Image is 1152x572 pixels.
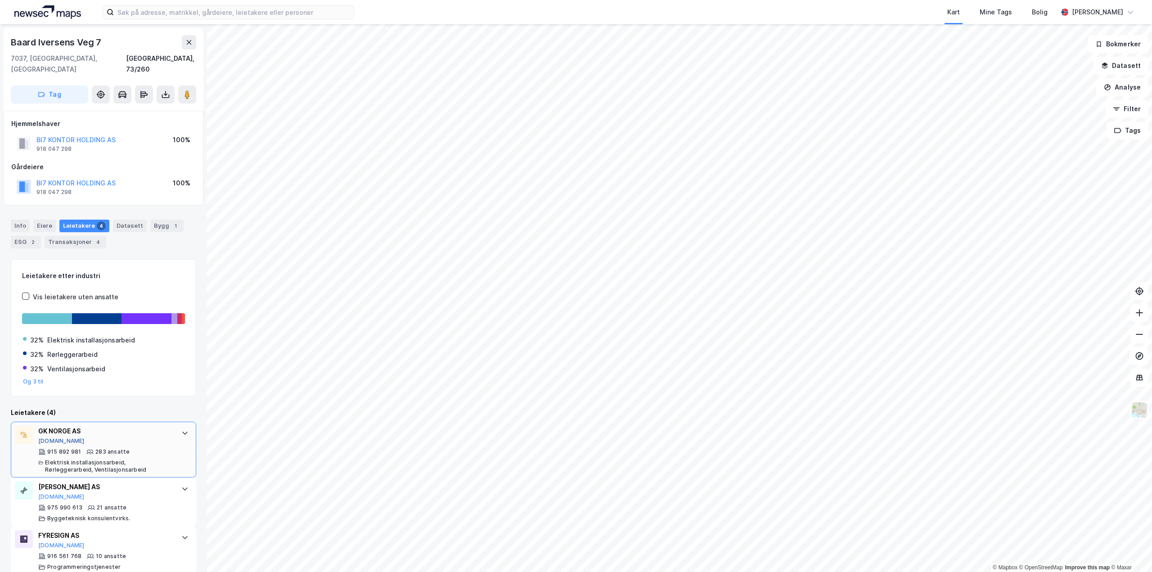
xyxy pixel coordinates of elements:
[28,238,37,247] div: 2
[47,563,121,571] div: Programmeringstjenester
[11,53,126,75] div: 7037, [GEOGRAPHIC_DATA], [GEOGRAPHIC_DATA]
[94,238,103,247] div: 4
[47,515,130,522] div: Byggeteknisk konsulentvirks.
[980,7,1012,18] div: Mine Tags
[11,236,41,248] div: ESG
[150,220,184,232] div: Bygg
[47,335,135,346] div: Elektrisk installasjonsarbeid
[45,236,106,248] div: Transaksjoner
[23,378,44,385] button: Og 3 til
[11,407,196,418] div: Leietakere (4)
[47,448,81,455] div: 915 892 981
[1065,564,1110,571] a: Improve this map
[47,364,105,374] div: Ventilasjonsarbeid
[38,530,172,541] div: FYRESIGN AS
[173,178,190,189] div: 100%
[1096,78,1148,96] button: Analyse
[1019,564,1063,571] a: OpenStreetMap
[1072,7,1123,18] div: [PERSON_NAME]
[30,364,44,374] div: 32%
[114,5,354,19] input: Søk på adresse, matrikkel, gårdeiere, leietakere eller personer
[97,221,106,230] div: 4
[11,118,196,129] div: Hjemmelshaver
[22,270,185,281] div: Leietakere etter industri
[47,349,98,360] div: Rørleggerarbeid
[11,35,103,50] div: Baard Iversens Veg 7
[33,220,56,232] div: Eiere
[1093,57,1148,75] button: Datasett
[113,220,147,232] div: Datasett
[1032,7,1048,18] div: Bolig
[947,7,960,18] div: Kart
[1107,529,1152,572] iframe: Chat Widget
[126,53,196,75] div: [GEOGRAPHIC_DATA], 73/260
[173,135,190,145] div: 100%
[38,493,85,500] button: [DOMAIN_NAME]
[96,553,126,560] div: 10 ansatte
[30,349,44,360] div: 32%
[47,553,81,560] div: 916 561 768
[1105,100,1148,118] button: Filter
[36,189,72,196] div: 918 047 298
[1107,529,1152,572] div: Kontrollprogram for chat
[171,221,180,230] div: 1
[47,504,82,511] div: 975 990 613
[1107,122,1148,140] button: Tags
[38,437,85,445] button: [DOMAIN_NAME]
[36,145,72,153] div: 918 047 298
[38,542,85,549] button: [DOMAIN_NAME]
[1131,401,1148,419] img: Z
[45,459,172,473] div: Elektrisk installasjonsarbeid, Rørleggerarbeid, Ventilasjonsarbeid
[95,448,130,455] div: 283 ansatte
[993,564,1017,571] a: Mapbox
[59,220,109,232] div: Leietakere
[38,482,172,492] div: [PERSON_NAME] AS
[97,504,126,511] div: 21 ansatte
[11,86,88,104] button: Tag
[11,220,30,232] div: Info
[11,162,196,172] div: Gårdeiere
[33,292,118,302] div: Vis leietakere uten ansatte
[1088,35,1148,53] button: Bokmerker
[14,5,81,19] img: logo.a4113a55bc3d86da70a041830d287a7e.svg
[38,426,172,437] div: GK NORGE AS
[30,335,44,346] div: 32%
